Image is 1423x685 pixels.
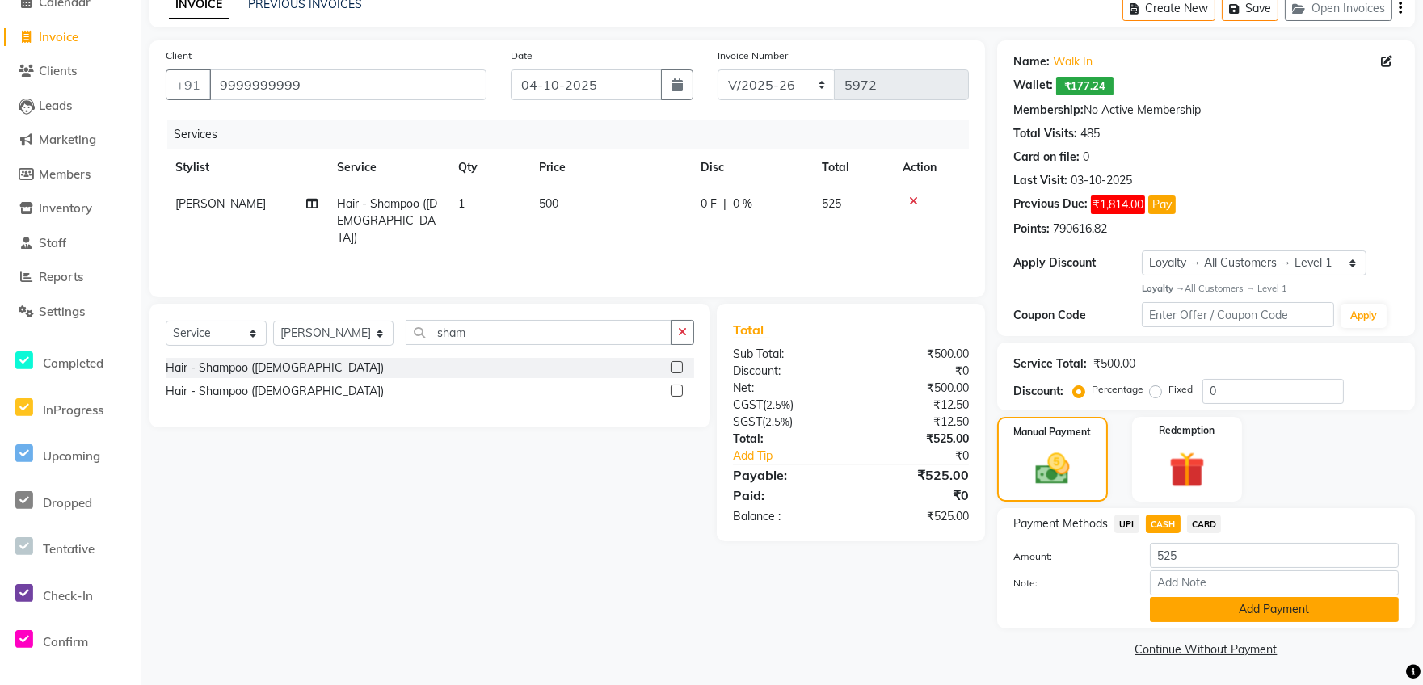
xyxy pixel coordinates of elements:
[1071,172,1132,189] div: 03-10-2025
[1341,304,1387,328] button: Apply
[1187,515,1222,533] span: CARD
[851,485,981,505] div: ₹0
[1013,307,1142,324] div: Coupon Code
[175,196,266,211] span: [PERSON_NAME]
[1092,382,1143,397] label: Percentage
[851,397,981,414] div: ₹12.50
[1142,302,1334,327] input: Enter Offer / Coupon Code
[721,363,851,380] div: Discount:
[4,166,137,184] a: Members
[1053,53,1093,70] a: Walk In
[327,149,448,186] th: Service
[765,415,789,428] span: 2.5%
[1013,53,1050,70] div: Name:
[723,195,726,212] span: |
[39,132,96,147] span: Marketing
[812,149,893,186] th: Total
[1013,77,1053,95] div: Wallet:
[1080,125,1100,142] div: 485
[1083,149,1089,166] div: 0
[1000,641,1412,658] a: Continue Without Payment
[721,380,851,397] div: Net:
[39,200,92,216] span: Inventory
[721,431,851,448] div: Total:
[1093,355,1135,372] div: ₹500.00
[166,149,327,186] th: Stylist
[337,196,437,245] span: Hair - Shampoo ([DEMOGRAPHIC_DATA])
[39,269,83,284] span: Reports
[1013,102,1399,119] div: No Active Membership
[529,149,691,186] th: Price
[1142,282,1399,296] div: All Customers → Level 1
[539,196,558,211] span: 500
[691,149,812,186] th: Disc
[851,508,981,525] div: ₹525.00
[4,62,137,81] a: Clients
[166,69,211,100] button: +91
[43,448,100,464] span: Upcoming
[458,196,465,211] span: 1
[1013,515,1108,532] span: Payment Methods
[1013,254,1142,271] div: Apply Discount
[167,120,981,149] div: Services
[1001,576,1138,590] label: Note:
[209,69,486,100] input: Search by Name/Mobile/Email/Code
[1160,423,1215,438] label: Redemption
[721,485,851,505] div: Paid:
[4,97,137,116] a: Leads
[166,383,384,400] div: Hair - Shampoo ([DEMOGRAPHIC_DATA])
[733,195,752,212] span: 0 %
[43,402,103,418] span: InProgress
[1150,597,1399,622] button: Add Payment
[4,200,137,218] a: Inventory
[873,448,981,464] div: ₹0
[511,48,533,63] label: Date
[39,29,78,44] span: Invoice
[851,465,981,485] div: ₹525.00
[1114,515,1139,533] span: UPI
[718,48,788,63] label: Invoice Number
[43,588,93,603] span: Check-In
[1056,77,1114,95] span: ₹177.24
[1142,283,1185,294] strong: Loyalty →
[1158,448,1217,492] img: _gift.svg
[1013,383,1063,400] div: Discount:
[4,131,137,149] a: Marketing
[43,495,92,511] span: Dropped
[448,149,529,186] th: Qty
[733,321,770,338] span: Total
[39,304,85,319] span: Settings
[166,48,192,63] label: Client
[1013,425,1091,439] label: Manual Payment
[1146,515,1181,533] span: CASH
[1168,382,1193,397] label: Fixed
[1013,195,1088,214] div: Previous Due:
[893,149,969,186] th: Action
[1025,449,1081,489] img: _cash.svg
[1013,221,1050,237] div: Points:
[733,397,763,412] span: CGST
[43,541,95,557] span: Tentative
[1053,221,1107,237] div: 790616.82
[1013,125,1077,142] div: Total Visits:
[1091,195,1145,214] span: ₹1,814.00
[851,380,981,397] div: ₹500.00
[851,363,981,380] div: ₹0
[1150,570,1399,595] input: Add Note
[822,196,841,211] span: 525
[1013,102,1084,119] div: Membership:
[4,268,137,287] a: Reports
[721,346,851,363] div: Sub Total:
[4,303,137,321] a: Settings
[1013,355,1087,372] div: Service Total:
[1148,195,1176,214] button: Pay
[733,414,762,429] span: SGST
[721,414,851,431] div: ( )
[1001,549,1138,564] label: Amount:
[39,98,72,113] span: Leads
[1013,172,1067,189] div: Last Visit:
[4,28,137,47] a: Invoice
[39,166,91,182] span: Members
[701,195,717,212] span: 0 F
[4,234,137,253] a: Staff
